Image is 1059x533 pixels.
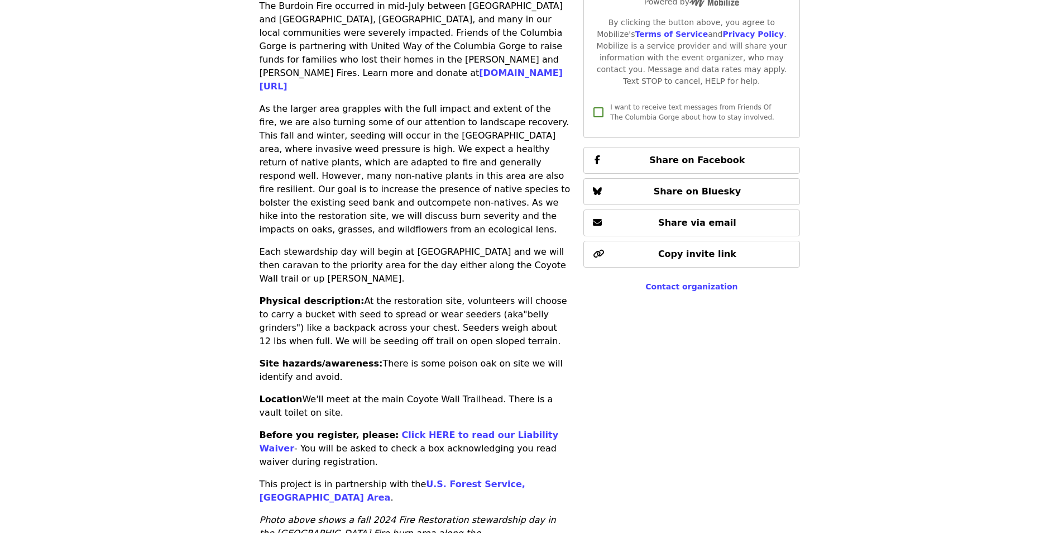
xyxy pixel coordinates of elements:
a: Contact organization [645,282,737,291]
strong: S﻿ite hazards/awareness: [260,358,383,369]
p: - You will be asked to check a box acknowledging you read waiver during registration. [260,429,571,469]
span: I want to receive text messages from Friends Of The Columbia Gorge about how to stay involved. [610,103,774,121]
p: We'll meet at the main Coyote Wall Trailhead. There is a vault toilet on site. [260,393,571,420]
button: Share on Bluesky [583,178,799,205]
span: Share on Facebook [649,155,745,165]
span: Share on Bluesky [654,186,741,197]
button: Copy invite link [583,241,799,268]
span: Share via email [658,217,736,228]
strong: Before you register, please: [260,430,399,440]
p: At the restoration site, volunteers will choose to carry a bucket with seed to spread or wear see... [260,294,571,348]
button: Share via email [583,210,799,236]
div: By clicking the button above, you agree to Mobilize's and . Mobilize is a service provider and wi... [593,17,790,87]
p: There is some poison oak on site we will identify and avoid. [260,357,571,384]
p: As the larger area grapples with the full impact and extent of the fire, we are also turning some... [260,102,571,236]
strong: Physical description: [260,296,365,306]
button: Share on Facebook [583,147,799,174]
p: Each stewardship day will begin at [GEOGRAPHIC_DATA] and we will then caravan to the priority are... [260,245,571,285]
a: Privacy Policy [722,30,784,39]
strong: Location [260,394,303,404]
a: Click HERE to read our Liability Waiver [260,430,559,454]
p: This project is in partnership with the . [260,478,571,505]
span: Copy invite link [658,249,736,259]
a: Terms of Service [635,30,708,39]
